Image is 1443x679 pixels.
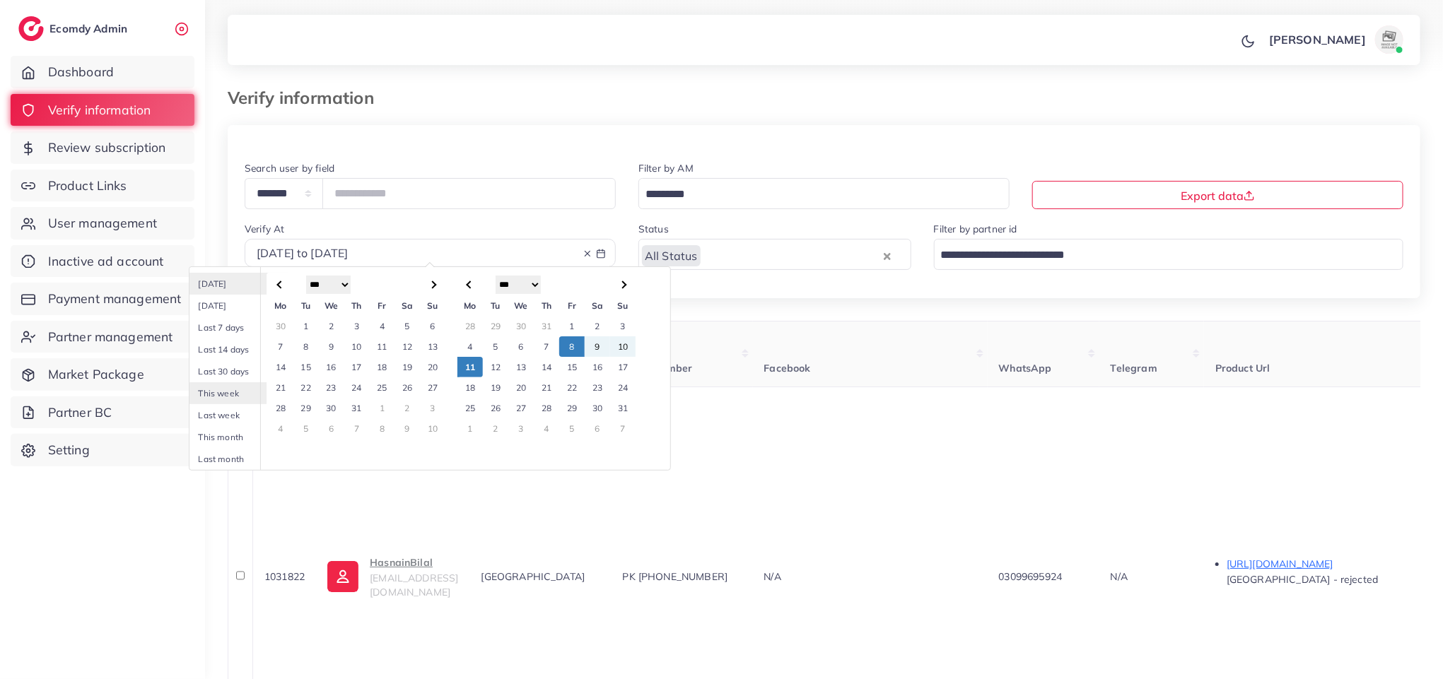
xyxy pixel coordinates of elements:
td: 13 [508,357,534,377]
input: Search for option [641,184,991,206]
td: 28 [268,398,293,418]
td: 31 [610,398,636,418]
span: [GEOGRAPHIC_DATA] - rejected [1227,573,1378,586]
span: All Status [642,245,701,266]
td: 14 [268,357,293,377]
span: Partner management [48,328,173,346]
td: 28 [457,316,483,336]
a: User management [11,207,194,240]
td: 5 [559,418,585,439]
td: 20 [508,377,534,398]
a: Review subscription [11,131,194,164]
td: 9 [585,336,610,357]
td: 1 [559,316,585,336]
th: We [319,295,344,316]
td: 24 [610,377,636,398]
td: 7 [344,418,370,439]
th: Tu [483,295,508,316]
td: 30 [319,398,344,418]
td: 15 [559,357,585,377]
a: Payment management [11,283,194,315]
td: 6 [585,418,610,439]
a: logoEcomdy Admin [18,16,131,41]
span: Verify information [48,101,151,119]
img: ic-user-info.36bf1079.svg [327,561,358,592]
span: N/A [764,570,781,583]
td: 30 [585,398,610,418]
td: 3 [508,418,534,439]
td: 6 [508,336,534,357]
td: 5 [395,316,420,336]
h3: Verify information [228,88,385,108]
td: 25 [457,398,483,418]
div: Search for option [934,239,1403,269]
td: 18 [369,357,395,377]
td: 5 [293,418,319,439]
td: 12 [395,336,420,357]
span: WhatsApp [999,362,1052,374]
td: 9 [395,418,420,439]
span: Dashboard [48,63,114,81]
a: Market Package [11,358,194,391]
li: Last 14 days [189,338,288,360]
td: 5 [483,336,508,357]
span: Export data [1181,189,1255,203]
th: Fr [369,295,395,316]
span: Telegram [1111,362,1157,374]
p: [PERSON_NAME] [1269,31,1366,48]
td: 7 [610,418,636,439]
th: Sa [395,295,420,316]
span: 1031822 [264,570,305,583]
button: Export data [1032,181,1403,209]
span: 03099695924 [999,570,1063,583]
td: 8 [369,418,395,439]
a: HasnainBilal[EMAIL_ADDRESS][DOMAIN_NAME] [327,554,458,600]
label: Status [638,222,669,236]
td: 7 [268,336,293,357]
a: Verify information [11,94,194,126]
label: Verify At [245,222,284,236]
td: 2 [395,398,420,418]
td: 14 [534,357,559,377]
li: Last 7 days [189,317,288,338]
button: Clear Selected [884,247,891,264]
img: logo [18,16,44,41]
img: avatar [1375,25,1403,54]
li: Last week [189,404,288,426]
a: Dashboard [11,56,194,88]
td: 11 [369,336,395,357]
li: Last 30 days [189,360,288,382]
li: [DATE] [189,273,288,295]
td: 23 [319,377,344,398]
label: Search user by field [245,161,334,175]
td: 31 [534,316,559,336]
a: Partner BC [11,396,194,429]
span: Setting [48,441,90,459]
td: 30 [508,316,534,336]
th: We [508,295,534,316]
td: 24 [344,377,370,398]
td: 2 [585,316,610,336]
p: [URL][DOMAIN_NAME] [1227,555,1439,572]
p: HasnainBilal [370,554,458,571]
th: Mo [268,295,293,316]
a: Partner management [11,321,194,353]
th: Sa [585,295,610,316]
label: Filter by partner id [934,222,1017,236]
td: 2 [483,418,508,439]
td: 15 [293,357,319,377]
th: Th [534,295,559,316]
td: 22 [559,377,585,398]
td: 1 [457,418,483,439]
td: 29 [559,398,585,418]
td: 29 [293,398,319,418]
span: [EMAIL_ADDRESS][DOMAIN_NAME] [370,572,458,598]
td: 8 [559,336,585,357]
td: 16 [319,357,344,377]
td: 22 [293,377,319,398]
td: 29 [483,316,508,336]
label: Filter by AM [638,161,694,175]
a: [PERSON_NAME]avatar [1261,25,1409,54]
td: 13 [420,336,445,357]
td: 16 [585,357,610,377]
